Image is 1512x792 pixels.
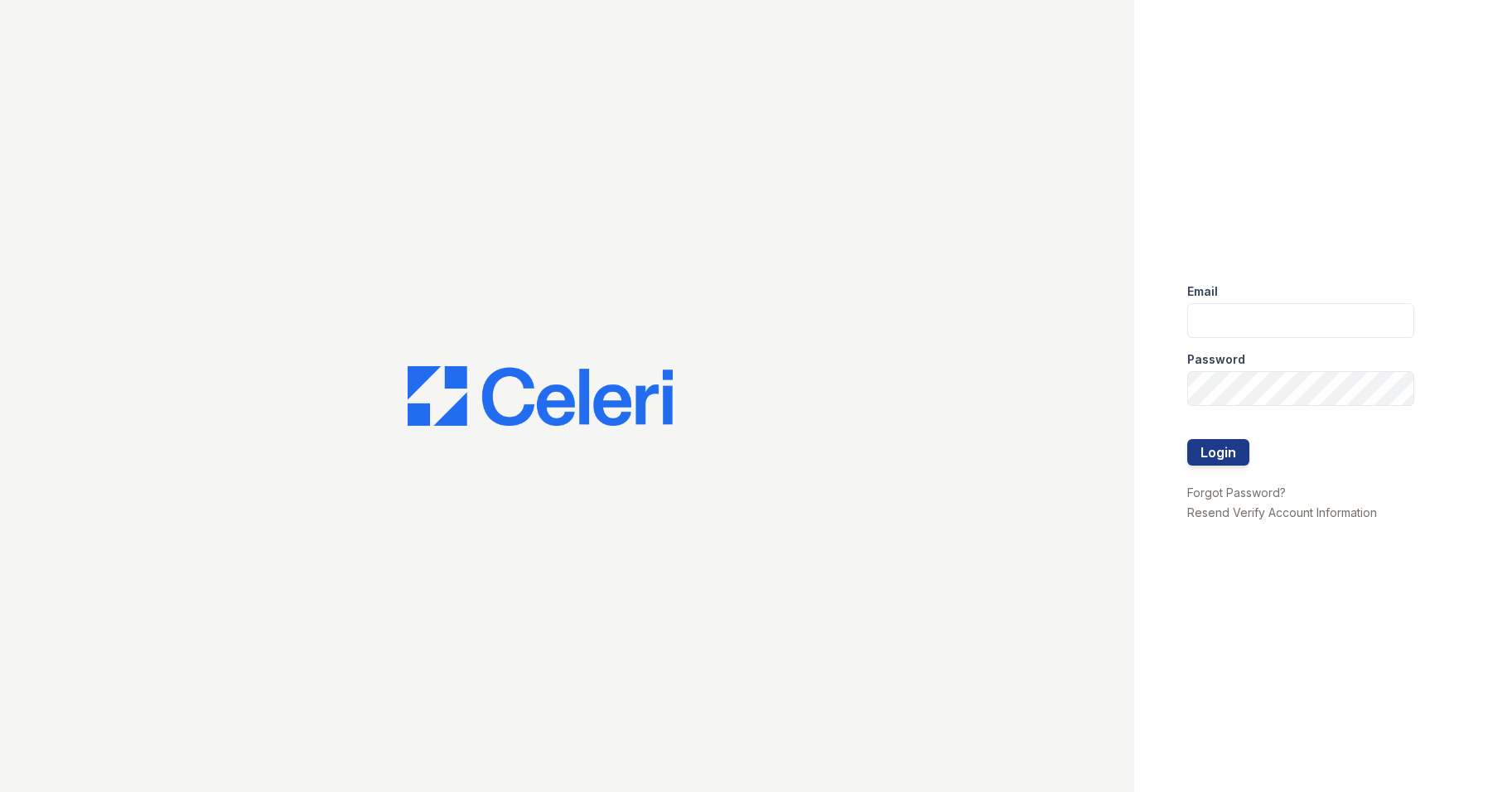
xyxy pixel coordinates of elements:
[1187,283,1218,300] label: Email
[1187,351,1245,368] label: Password
[1187,439,1249,466] button: Login
[1187,485,1286,500] a: Forgot Password?
[1187,505,1377,519] a: Resend Verify Account Information
[408,366,673,426] img: CE_Logo_Blue-a8612792a0a2168367f1c8372b55b34899dd931a85d93a1a3d3e32e68fde9ad4.png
